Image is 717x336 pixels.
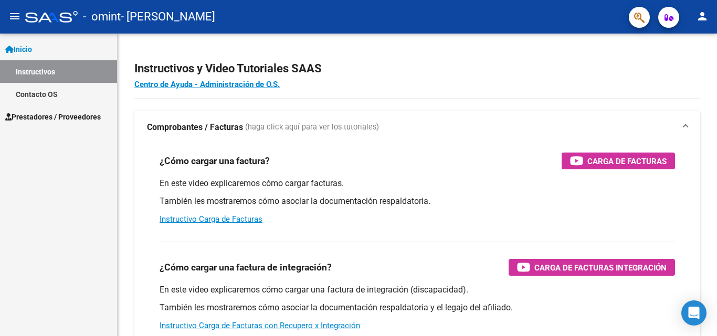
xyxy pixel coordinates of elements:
[134,59,700,79] h2: Instructivos y Video Tutoriales SAAS
[696,10,709,23] mat-icon: person
[160,154,270,168] h3: ¿Cómo cargar una factura?
[245,122,379,133] span: (haga click aquí para ver los tutoriales)
[121,5,215,28] span: - [PERSON_NAME]
[160,260,332,275] h3: ¿Cómo cargar una factura de integración?
[147,122,243,133] strong: Comprobantes / Facturas
[5,44,32,55] span: Inicio
[5,111,101,123] span: Prestadores / Proveedores
[134,111,700,144] mat-expansion-panel-header: Comprobantes / Facturas (haga click aquí para ver los tutoriales)
[160,302,675,313] p: También les mostraremos cómo asociar la documentación respaldatoria y el legajo del afiliado.
[134,80,280,89] a: Centro de Ayuda - Administración de O.S.
[160,214,262,224] a: Instructivo Carga de Facturas
[160,284,675,296] p: En este video explicaremos cómo cargar una factura de integración (discapacidad).
[160,178,675,189] p: En este video explicaremos cómo cargar facturas.
[83,5,121,28] span: - omint
[587,155,667,168] span: Carga de Facturas
[681,300,707,326] div: Open Intercom Messenger
[562,153,675,169] button: Carga de Facturas
[160,196,675,207] p: También les mostraremos cómo asociar la documentación respaldatoria.
[509,259,675,276] button: Carga de Facturas Integración
[534,261,667,274] span: Carga de Facturas Integración
[160,321,360,330] a: Instructivo Carga de Facturas con Recupero x Integración
[8,10,21,23] mat-icon: menu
